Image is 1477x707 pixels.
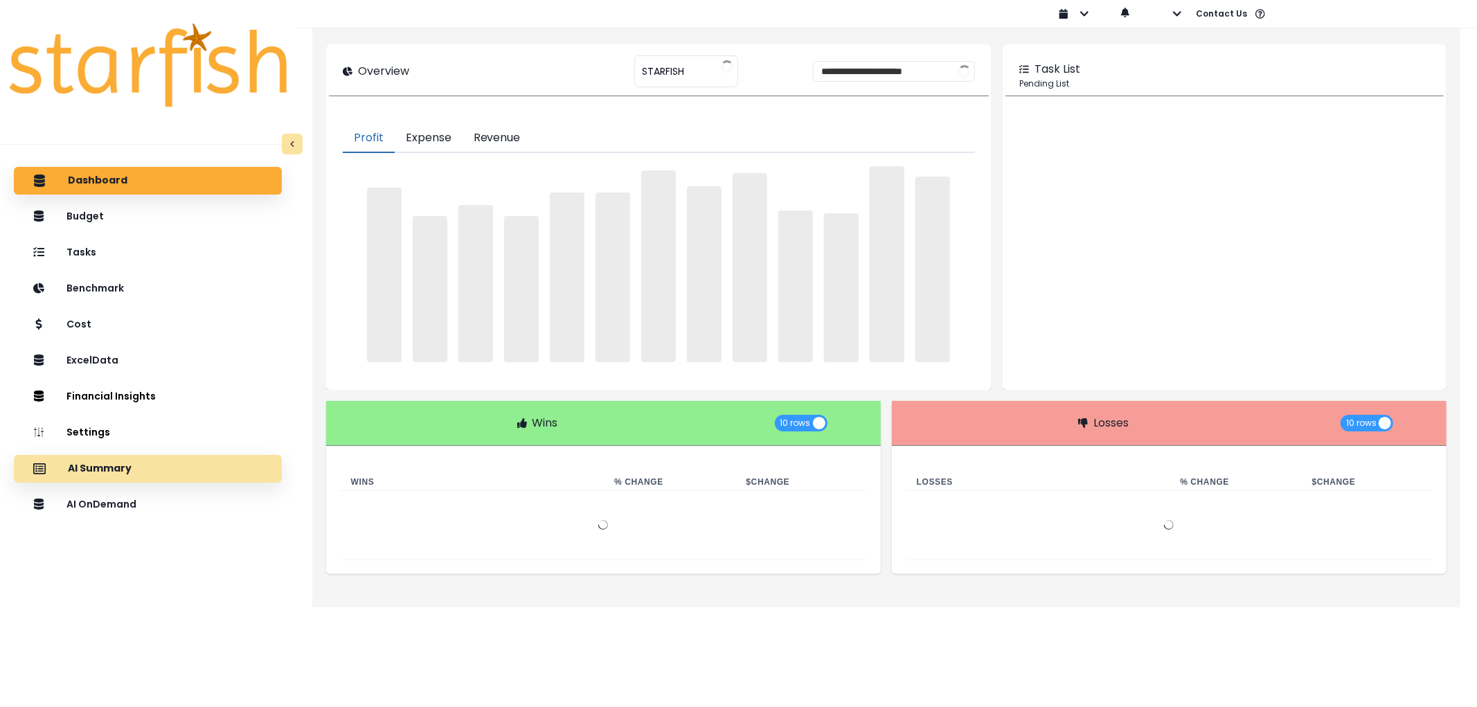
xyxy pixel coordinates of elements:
[915,177,950,362] span: ‌
[14,383,282,411] button: Financial Insights
[343,124,395,153] button: Profit
[14,203,282,231] button: Budget
[66,355,118,366] p: ExcelData
[14,167,282,195] button: Dashboard
[1035,61,1080,78] p: Task List
[1169,474,1300,491] th: % Change
[1346,415,1377,431] span: 10 rows
[780,415,811,431] span: 10 rows
[532,415,558,431] p: Wins
[413,216,447,362] span: ‌
[458,205,493,362] span: ‌
[687,186,722,362] span: ‌
[14,239,282,267] button: Tasks
[358,63,409,80] p: Overview
[906,474,1170,491] th: Losses
[603,474,735,491] th: % Change
[340,474,604,491] th: Wins
[596,193,630,361] span: ‌
[824,213,859,362] span: ‌
[66,211,104,222] p: Budget
[463,124,532,153] button: Revenue
[66,499,136,510] p: AI OnDemand
[642,57,684,86] span: STARFISH
[504,216,539,362] span: ‌
[778,211,813,362] span: ‌
[14,275,282,303] button: Benchmark
[641,170,676,362] span: ‌
[66,319,91,330] p: Cost
[870,166,904,362] span: ‌
[550,193,584,362] span: ‌
[14,491,282,519] button: AI OnDemand
[1019,78,1430,90] p: Pending List
[367,188,402,362] span: ‌
[735,474,867,491] th: $ Change
[395,124,463,153] button: Expense
[1301,474,1433,491] th: $ Change
[14,311,282,339] button: Cost
[1093,415,1129,431] p: Losses
[66,283,124,294] p: Benchmark
[14,347,282,375] button: ExcelData
[14,455,282,483] button: AI Summary
[68,463,132,475] p: AI Summary
[66,247,96,258] p: Tasks
[68,174,127,187] p: Dashboard
[14,419,282,447] button: Settings
[733,173,767,362] span: ‌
